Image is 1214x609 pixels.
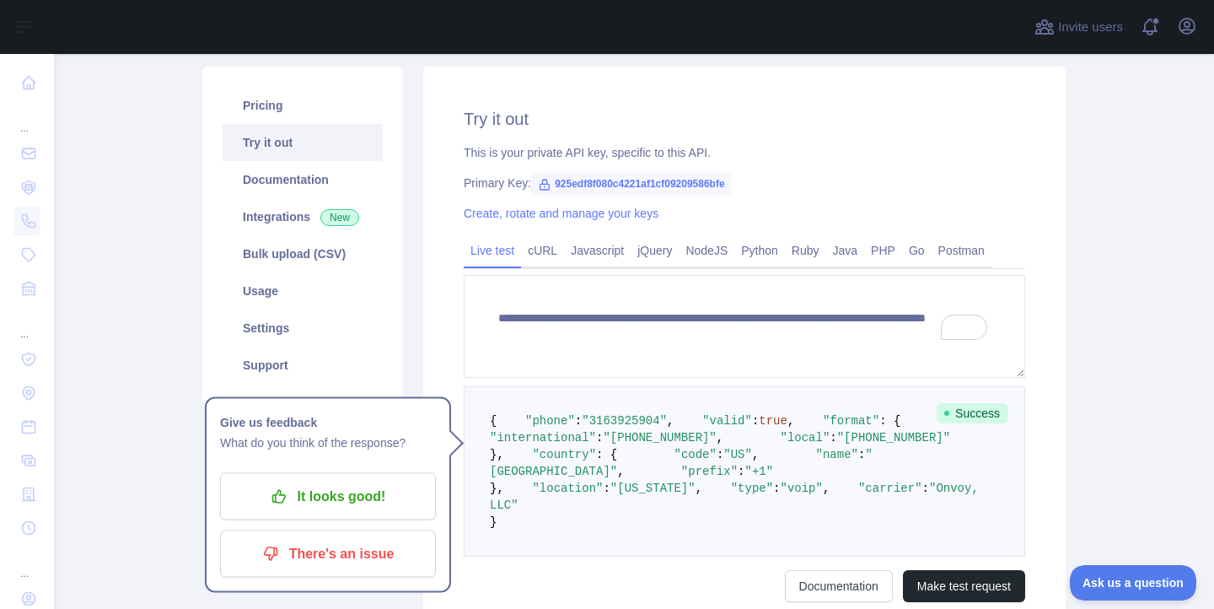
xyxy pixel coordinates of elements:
[490,515,497,529] span: }
[223,198,383,235] a: Integrations New
[525,414,575,428] span: "phone"
[220,412,436,433] h1: Give us feedback
[837,431,950,445] span: "[PHONE_NUMBER]"
[667,414,674,428] span: ,
[781,482,823,495] span: "voip"
[731,482,773,495] span: "type"
[932,237,991,264] a: Postman
[564,237,631,264] a: Javascript
[738,465,744,478] span: :
[1058,18,1123,37] span: Invite users
[596,448,617,461] span: : {
[610,482,696,495] span: "[US_STATE]"
[223,235,383,272] a: Bulk upload (CSV)
[1031,13,1126,40] button: Invite users
[734,237,785,264] a: Python
[902,237,932,264] a: Go
[220,433,436,453] p: What do you think of the response?
[681,465,738,478] span: "prefix"
[490,431,596,445] span: "international"
[13,547,40,580] div: ...
[744,465,773,478] span: "+1"
[617,465,624,478] span: ,
[490,482,504,495] span: },
[879,414,900,428] span: : {
[864,237,902,264] a: PHP
[603,431,716,445] span: "[PHONE_NUMBER]"
[785,570,893,602] a: Documentation
[679,237,734,264] a: NodeJS
[464,237,521,264] a: Live test
[937,403,1008,423] span: Success
[532,448,596,461] span: "country"
[702,414,752,428] span: "valid"
[223,124,383,161] a: Try it out
[922,482,929,495] span: :
[903,570,1025,602] button: Make test request
[531,171,732,197] span: 925edf8f080c4221af1cf09209586bfe
[780,431,830,445] span: "local"
[823,414,879,428] span: "format"
[858,448,865,461] span: :
[723,448,752,461] span: "US"
[603,482,610,495] span: :
[13,307,40,341] div: ...
[674,448,716,461] span: "code"
[223,87,383,124] a: Pricing
[785,237,826,264] a: Ruby
[787,414,794,428] span: ,
[464,144,1025,161] div: This is your private API key, specific to this API.
[575,414,582,428] span: :
[826,237,865,264] a: Java
[320,209,359,226] span: New
[532,482,603,495] span: "location"
[223,161,383,198] a: Documentation
[223,347,383,384] a: Support
[464,175,1025,191] div: Primary Key:
[752,448,759,461] span: ,
[631,237,679,264] a: jQuery
[464,107,1025,131] h2: Try it out
[696,482,702,495] span: ,
[759,414,787,428] span: true
[1070,565,1197,601] iframe: Toggle Customer Support
[752,414,759,428] span: :
[223,310,383,347] a: Settings
[823,482,830,495] span: ,
[582,414,667,428] span: "3163925904"
[717,448,723,461] span: :
[521,237,564,264] a: cURL
[830,431,836,445] span: :
[816,448,858,461] span: "name"
[13,101,40,135] div: ...
[223,272,383,310] a: Usage
[464,275,1025,378] textarea: To enrich screen reader interactions, please activate Accessibility in Grammarly extension settings
[717,431,723,445] span: ,
[464,207,658,220] a: Create, rotate and manage your keys
[773,482,780,495] span: :
[490,414,497,428] span: {
[490,448,504,461] span: },
[596,431,603,445] span: :
[858,482,922,495] span: "carrier"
